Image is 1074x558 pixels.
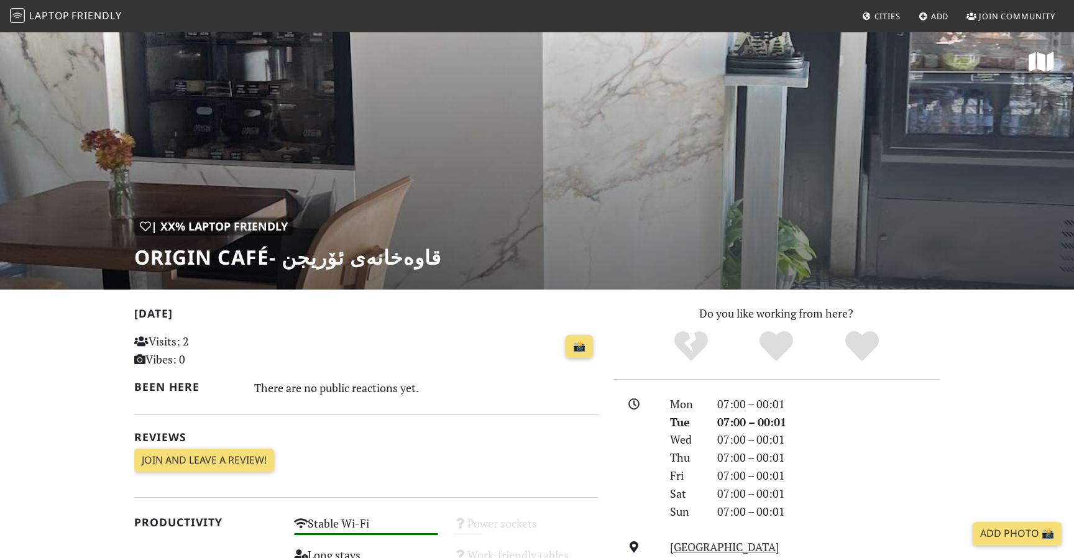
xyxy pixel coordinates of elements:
span: Laptop [29,9,70,22]
div: Definitely! [819,329,905,364]
div: Mon [663,395,710,413]
div: 07:00 – 00:01 [710,431,947,449]
div: 07:00 – 00:01 [710,449,947,467]
div: Tue [663,413,710,431]
a: Add Photo 📸 [973,522,1062,546]
div: 07:00 – 00:01 [710,413,947,431]
a: Join Community [962,5,1060,27]
a: [GEOGRAPHIC_DATA] [670,539,779,554]
h2: [DATE] [134,307,598,325]
p: Visits: 2 Vibes: 0 [134,332,279,368]
p: Do you like working from here? [613,304,940,322]
div: No [648,329,734,364]
a: 📸 [566,335,593,359]
h2: Been here [134,380,239,393]
h2: Reviews [134,431,598,444]
div: Stable Wi-Fi [287,513,446,545]
a: LaptopFriendly LaptopFriendly [10,6,122,27]
a: Add [914,5,954,27]
div: Sun [663,503,710,521]
div: Power sockets [446,513,605,545]
div: 07:00 – 00:01 [710,485,947,503]
div: Fri [663,467,710,485]
h1: Origin Café- قاوەخانەی ئۆریجن [134,245,441,269]
div: Yes [733,329,819,364]
span: Cities [874,11,901,22]
div: Thu [663,449,710,467]
div: Sat [663,485,710,503]
div: | XX% Laptop Friendly [134,217,293,236]
a: Join and leave a review! [134,449,274,472]
div: There are no public reactions yet. [254,378,599,398]
span: Join Community [979,11,1055,22]
div: Wed [663,431,710,449]
div: 07:00 – 00:01 [710,467,947,485]
div: 07:00 – 00:01 [710,503,947,521]
span: Add [931,11,949,22]
div: 07:00 – 00:01 [710,395,947,413]
a: Cities [857,5,906,27]
h2: Productivity [134,516,279,529]
span: Friendly [71,9,121,22]
img: LaptopFriendly [10,8,25,23]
